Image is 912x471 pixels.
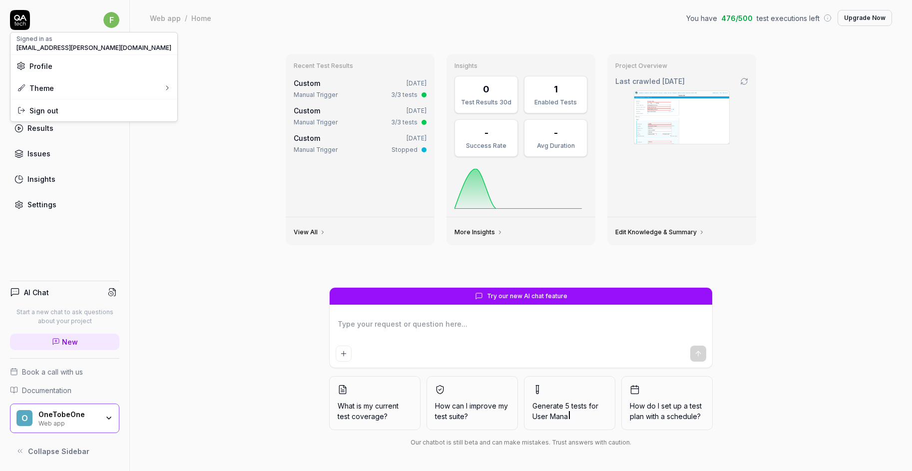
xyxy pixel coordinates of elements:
div: Signed in as [16,34,171,43]
div: Sign out [10,99,177,121]
div: Theme [16,83,54,93]
span: Profile [29,61,52,71]
span: [EMAIL_ADDRESS][PERSON_NAME][DOMAIN_NAME] [16,43,171,52]
span: Sign out [29,105,58,116]
a: Profile [16,61,171,71]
